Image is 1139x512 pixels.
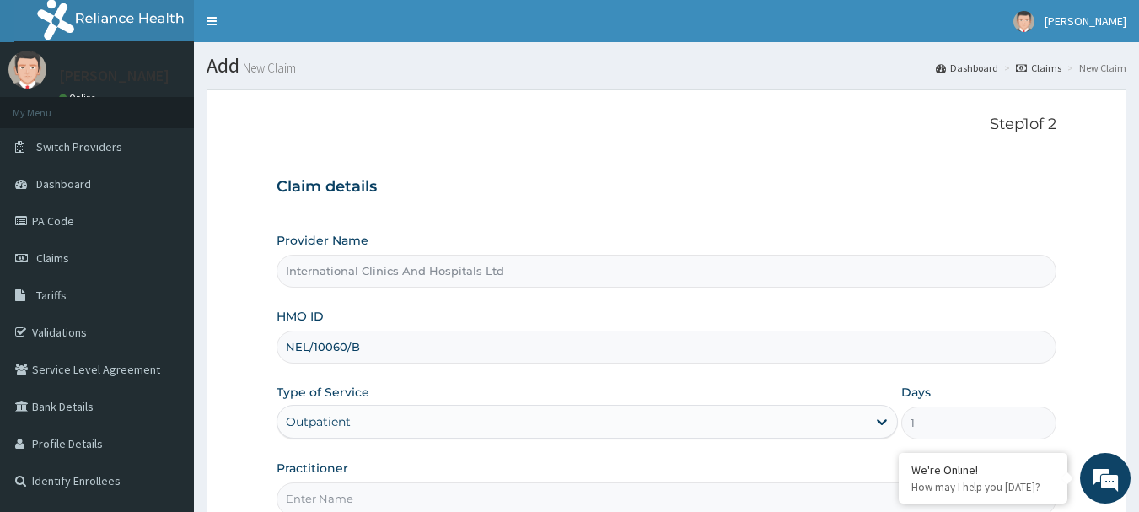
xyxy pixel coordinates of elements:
a: Dashboard [936,61,998,75]
span: [PERSON_NAME] [1045,13,1126,29]
label: Provider Name [277,232,368,249]
p: How may I help you today? [911,480,1055,494]
a: Claims [1016,61,1061,75]
small: New Claim [239,62,296,74]
img: User Image [1013,11,1034,32]
label: Type of Service [277,384,369,401]
h1: Add [207,55,1126,77]
li: New Claim [1063,61,1126,75]
p: Step 1 of 2 [277,116,1057,134]
span: Claims [36,251,69,266]
label: HMO ID [277,308,324,325]
label: Practitioner [277,460,348,477]
p: [PERSON_NAME] [59,68,169,84]
span: Tariffs [36,288,67,303]
label: Days [901,384,931,401]
a: Online [59,92,99,104]
img: User Image [8,51,46,89]
input: Enter HMO ID [277,331,1057,364]
span: Switch Providers [36,139,122,154]
div: Outpatient [286,413,351,430]
h3: Claim details [277,178,1057,197]
div: We're Online! [911,462,1055,477]
span: Dashboard [36,176,91,191]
